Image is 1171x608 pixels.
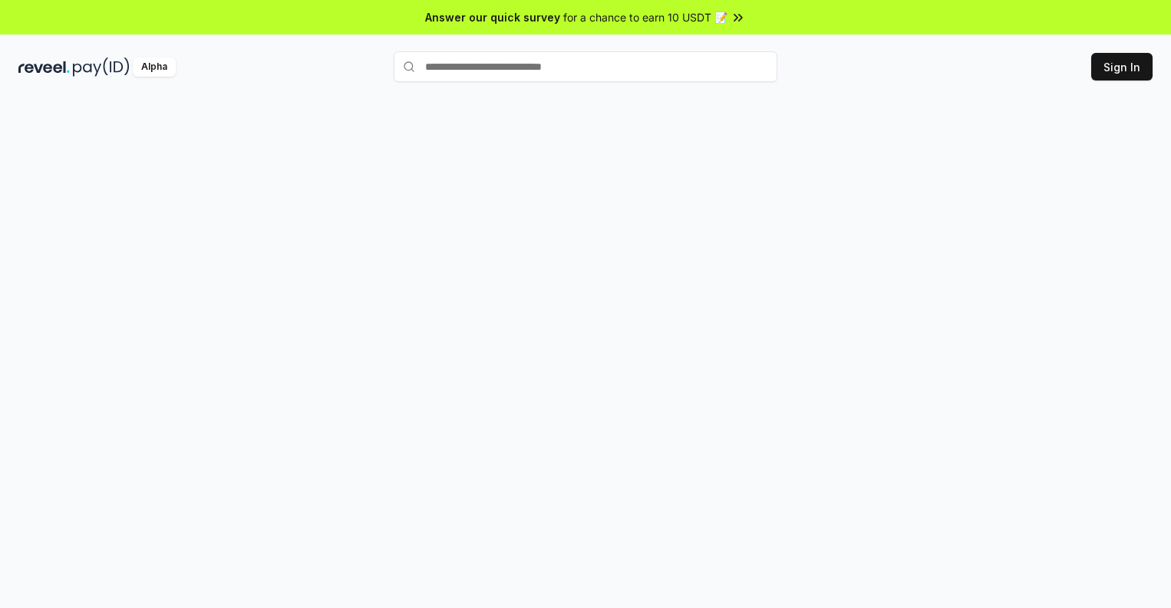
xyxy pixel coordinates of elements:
[133,58,176,77] div: Alpha
[73,58,130,77] img: pay_id
[1091,53,1153,81] button: Sign In
[18,58,70,77] img: reveel_dark
[563,9,727,25] span: for a chance to earn 10 USDT 📝
[425,9,560,25] span: Answer our quick survey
